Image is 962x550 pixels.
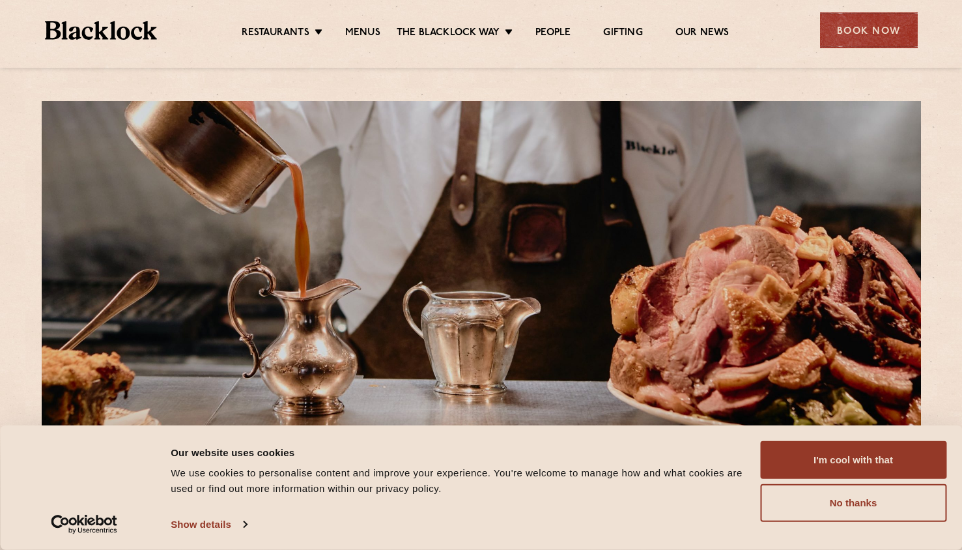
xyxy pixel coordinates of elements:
a: People [535,27,571,41]
a: Restaurants [242,27,309,41]
div: We use cookies to personalise content and improve your experience. You're welcome to manage how a... [171,465,745,497]
div: Book Now [820,12,918,48]
a: Menus [345,27,380,41]
a: Gifting [603,27,642,41]
a: Usercentrics Cookiebot - opens in a new window [27,515,141,534]
button: No thanks [760,484,946,522]
a: Our News [675,27,729,41]
a: Show details [171,515,246,534]
button: I'm cool with that [760,441,946,479]
img: BL_Textured_Logo-footer-cropped.svg [45,21,158,40]
a: The Blacklock Way [397,27,500,41]
div: Our website uses cookies [171,444,745,460]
